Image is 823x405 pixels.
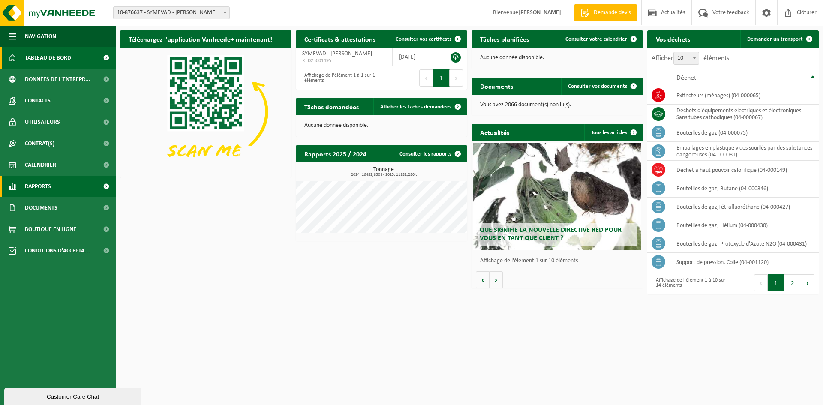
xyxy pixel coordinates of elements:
[296,145,375,162] h2: Rapports 2025 / 2024
[480,258,639,264] p: Affichage de l'élément 1 sur 10 éléments
[592,9,633,17] span: Demande devis
[676,75,696,81] span: Déchet
[674,52,699,64] span: 10
[25,111,60,133] span: Utilisateurs
[561,78,642,95] a: Consulter vos documents
[25,240,90,261] span: Conditions d'accepta...
[670,105,819,123] td: déchets d'équipements électriques et électroniques - Sans tubes cathodiques (04-000067)
[768,274,784,291] button: 1
[565,36,627,42] span: Consulter votre calendrier
[652,273,729,292] div: Affichage de l'élément 1 à 10 sur 14 éléments
[574,4,637,21] a: Demande devis
[296,30,384,47] h2: Certificats & attestations
[670,179,819,198] td: bouteilles de gaz, Butane (04-000346)
[25,154,56,176] span: Calendrier
[670,216,819,234] td: bouteilles de gaz, Hélium (04-000430)
[300,167,467,177] h3: Tonnage
[433,69,450,87] button: 1
[472,30,538,47] h2: Tâches planifiées
[120,48,291,176] img: Download de VHEPlus App
[25,176,51,197] span: Rapports
[652,55,729,62] label: Afficher éléments
[740,30,818,48] a: Demander un transport
[670,123,819,142] td: bouteilles de gaz (04-000075)
[450,69,463,87] button: Next
[670,142,819,161] td: emballages en plastique vides souillés par des substances dangereuses (04-000081)
[302,51,372,57] span: SYMEVAD - [PERSON_NAME]
[801,274,814,291] button: Next
[670,86,819,105] td: extincteurs (ménages) (04-000065)
[518,9,561,16] strong: [PERSON_NAME]
[476,271,490,288] button: Vorige
[393,145,466,162] a: Consulter les rapports
[670,253,819,271] td: support de pression, Colle (04-001120)
[480,227,622,242] span: Que signifie la nouvelle directive RED pour vous en tant que client ?
[302,57,386,64] span: RED25001495
[25,197,57,219] span: Documents
[25,133,54,154] span: Contrat(s)
[480,102,634,108] p: Vous avez 2066 document(s) non lu(s).
[4,386,143,405] iframe: chat widget
[300,173,467,177] span: 2024: 16482,830 t - 2025: 11181,280 t
[670,161,819,179] td: déchet à haut pouvoir calorifique (04-000149)
[373,98,466,115] a: Afficher les tâches demandées
[25,219,76,240] span: Boutique en ligne
[393,48,439,66] td: [DATE]
[473,143,641,250] a: Que signifie la nouvelle directive RED pour vous en tant que client ?
[25,69,90,90] span: Données de l'entrepr...
[754,274,768,291] button: Previous
[25,47,71,69] span: Tableau de bord
[673,52,699,65] span: 10
[120,30,281,47] h2: Téléchargez l'application Vanheede+ maintenant!
[490,271,503,288] button: Volgende
[670,234,819,253] td: bouteilles de gaz, Protoxyde d'Azote N2O (04-000431)
[568,84,627,89] span: Consulter vos documents
[472,78,522,94] h2: Documents
[784,274,801,291] button: 2
[25,26,56,47] span: Navigation
[584,124,642,141] a: Tous les articles
[747,36,803,42] span: Demander un transport
[114,7,229,19] span: 10-876637 - SYMEVAD - EVIN MALMAISON
[419,69,433,87] button: Previous
[472,124,518,141] h2: Actualités
[304,123,459,129] p: Aucune donnée disponible.
[25,90,51,111] span: Contacts
[559,30,642,48] a: Consulter votre calendrier
[389,30,466,48] a: Consulter vos certificats
[647,30,699,47] h2: Vos déchets
[396,36,451,42] span: Consulter vos certificats
[300,69,377,87] div: Affichage de l'élément 1 à 1 sur 1 éléments
[296,98,367,115] h2: Tâches demandées
[113,6,230,19] span: 10-876637 - SYMEVAD - EVIN MALMAISON
[380,104,451,110] span: Afficher les tâches demandées
[480,55,634,61] p: Aucune donnée disponible.
[670,198,819,216] td: bouteilles de gaz,Tétrafluoréthane (04-000427)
